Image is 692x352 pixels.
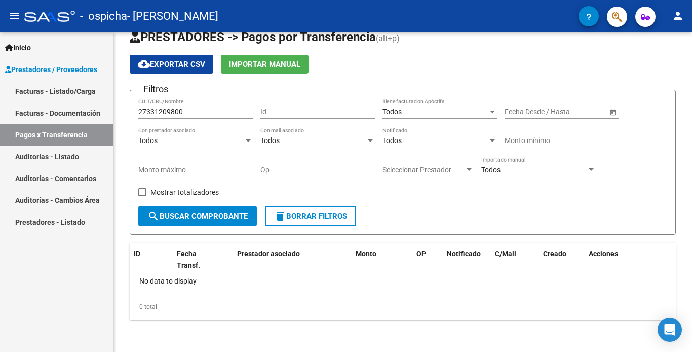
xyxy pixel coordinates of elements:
[481,166,501,174] span: Todos
[382,136,402,145] span: Todos
[543,250,566,258] span: Creado
[80,5,127,27] span: - ospicha
[585,243,676,276] datatable-header-cell: Acciones
[138,58,150,70] mat-icon: cloud_download
[495,250,516,258] span: C/Mail
[130,55,213,74] button: Exportar CSV
[416,250,426,258] span: OP
[229,60,300,69] span: Importar Manual
[274,210,286,222] mat-icon: delete
[8,10,20,22] mat-icon: menu
[491,243,539,276] datatable-header-cell: C/Mail
[130,268,676,294] div: No data to display
[672,10,684,22] mat-icon: person
[447,250,481,258] span: Notificado
[412,243,443,276] datatable-header-cell: OP
[260,136,280,145] span: Todos
[127,5,218,27] span: - [PERSON_NAME]
[147,212,248,221] span: Buscar Comprobante
[5,64,97,75] span: Prestadores / Proveedores
[233,243,352,276] datatable-header-cell: Prestador asociado
[130,294,676,320] div: 0 total
[382,166,465,174] span: Seleccionar Prestador
[237,250,300,258] span: Prestador asociado
[274,212,347,221] span: Borrar Filtros
[147,210,160,222] mat-icon: search
[177,250,200,269] span: Fecha Transf.
[658,318,682,342] div: Open Intercom Messenger
[589,250,618,258] span: Acciones
[356,250,376,258] span: Monto
[352,243,412,276] datatable-header-cell: Monto
[443,243,491,276] datatable-header-cell: Notificado
[130,243,173,276] datatable-header-cell: ID
[607,107,618,117] button: Open calendar
[376,33,400,43] span: (alt+p)
[138,206,257,226] button: Buscar Comprobante
[505,108,542,116] input: Fecha inicio
[539,243,585,276] datatable-header-cell: Creado
[550,108,600,116] input: Fecha fin
[5,42,31,53] span: Inicio
[221,55,309,74] button: Importar Manual
[134,250,140,258] span: ID
[382,108,402,116] span: Todos
[265,206,356,226] button: Borrar Filtros
[150,186,219,198] span: Mostrar totalizadores
[138,136,158,145] span: Todos
[173,243,218,276] datatable-header-cell: Fecha Transf.
[138,82,173,96] h3: Filtros
[130,30,376,44] span: PRESTADORES -> Pagos por Transferencia
[138,60,205,69] span: Exportar CSV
